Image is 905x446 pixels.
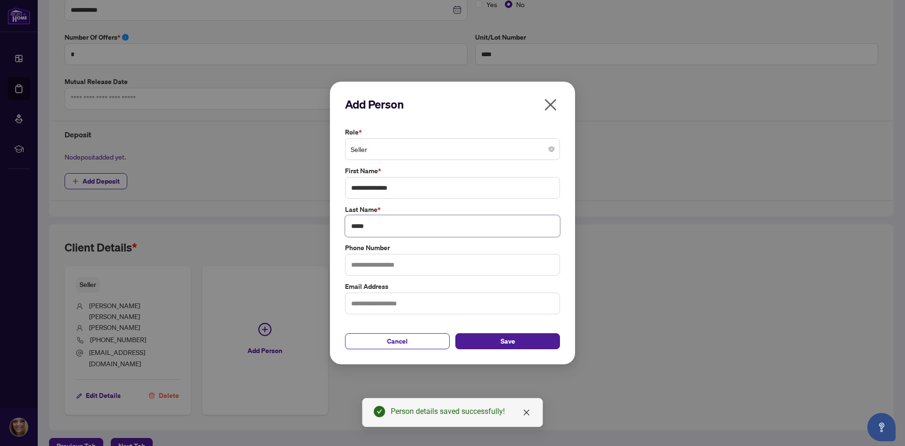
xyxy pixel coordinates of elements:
span: Seller [351,140,554,158]
button: Save [455,333,560,349]
span: close-circle [549,146,554,152]
h2: Add Person [345,97,560,112]
span: check-circle [374,406,385,417]
div: Person details saved successfully! [391,406,531,417]
span: close [543,97,558,112]
a: Close [521,407,532,418]
button: Open asap [867,413,896,441]
label: Role [345,127,560,137]
span: close [523,409,530,416]
label: Last Name [345,204,560,215]
span: Save [501,334,515,349]
label: Email Address [345,281,560,292]
label: Phone Number [345,243,560,253]
label: First Name [345,166,560,176]
span: Cancel [387,334,408,349]
button: Cancel [345,333,450,349]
